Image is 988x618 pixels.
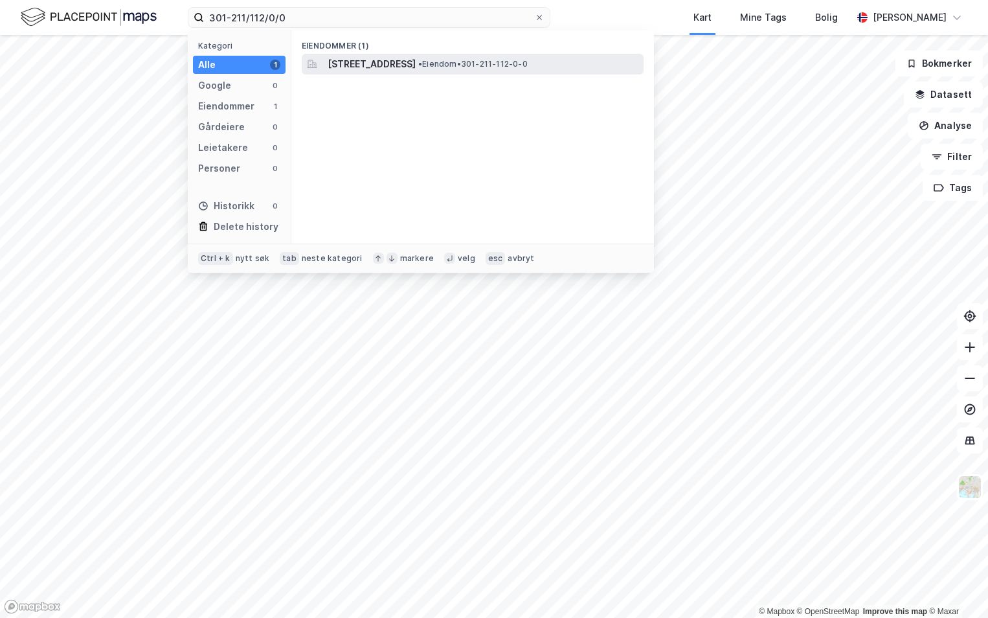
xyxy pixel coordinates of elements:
div: 0 [270,80,280,91]
div: 1 [270,101,280,111]
div: tab [280,252,299,265]
div: Google [198,78,231,93]
input: Søk på adresse, matrikkel, gårdeiere, leietakere eller personer [204,8,534,27]
div: [PERSON_NAME] [873,10,947,25]
span: Eiendom • 301-211-112-0-0 [418,59,528,69]
div: 1 [270,60,280,70]
div: Bolig [815,10,838,25]
div: Mine Tags [740,10,787,25]
div: Delete history [214,219,278,235]
a: OpenStreetMap [797,607,860,616]
div: velg [458,253,475,264]
span: [STREET_ADDRESS] [328,56,416,72]
div: neste kategori [302,253,363,264]
button: Tags [923,175,983,201]
div: 0 [270,201,280,211]
span: • [418,59,422,69]
div: Eiendommer [198,98,254,114]
div: Kart [693,10,712,25]
div: Gårdeiere [198,119,245,135]
div: Kategori [198,41,286,51]
div: markere [400,253,434,264]
button: Bokmerker [895,51,983,76]
button: Analyse [908,113,983,139]
div: 0 [270,122,280,132]
img: Z [958,475,982,499]
img: logo.f888ab2527a4732fd821a326f86c7f29.svg [21,6,157,29]
div: nytt søk [236,253,270,264]
div: 0 [270,163,280,174]
button: Datasett [904,82,983,108]
div: esc [486,252,506,265]
div: Personer [198,161,240,176]
div: Leietakere [198,140,248,155]
div: 0 [270,143,280,153]
a: Improve this map [863,607,927,616]
iframe: Chat Widget [923,556,988,618]
button: Filter [921,144,983,170]
a: Mapbox [759,607,794,616]
div: Alle [198,57,216,73]
div: Ctrl + k [198,252,233,265]
div: avbryt [508,253,534,264]
div: Historikk [198,198,254,214]
a: Mapbox homepage [4,599,61,614]
div: Eiendommer (1) [291,30,654,54]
